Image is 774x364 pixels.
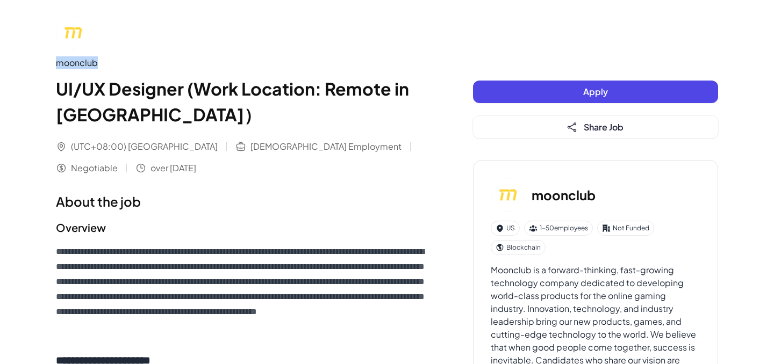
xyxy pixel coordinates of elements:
[597,221,654,236] div: Not Funded
[56,16,90,50] img: mo
[56,56,430,69] div: moonclub
[71,140,218,153] span: (UTC+08:00) [GEOGRAPHIC_DATA]
[56,192,430,211] h1: About the job
[524,221,593,236] div: 1-50 employees
[583,86,608,97] span: Apply
[532,185,596,205] h3: moonclub
[150,162,196,174] span: over [DATE]
[491,178,525,212] img: mo
[56,220,430,236] h2: Overview
[491,240,546,255] div: Blockchain
[584,121,623,133] span: Share Job
[71,162,118,174] span: Negotiable
[473,81,718,103] button: Apply
[491,221,520,236] div: US
[56,76,430,127] h1: UI/UX Designer (Work Location: Remote in [GEOGRAPHIC_DATA]）
[473,116,718,139] button: Share Job
[250,140,402,153] span: [DEMOGRAPHIC_DATA] Employment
